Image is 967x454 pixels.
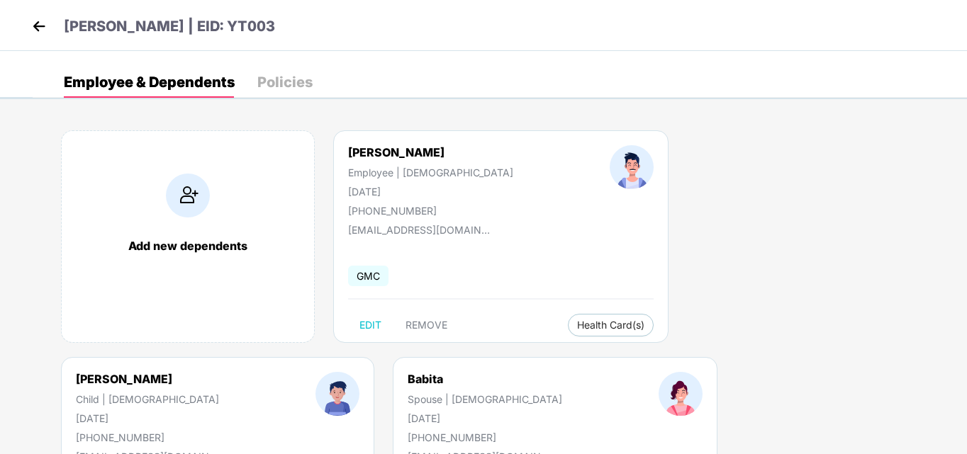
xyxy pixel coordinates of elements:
div: Child | [DEMOGRAPHIC_DATA] [76,393,219,405]
span: GMC [348,266,389,286]
img: profileImage [610,145,654,189]
span: EDIT [359,319,381,331]
div: [DATE] [348,186,513,198]
div: [PHONE_NUMBER] [76,431,219,443]
p: [PERSON_NAME] | EID: YT003 [64,16,275,38]
button: EDIT [348,314,393,336]
div: Spouse | [DEMOGRAPHIC_DATA] [408,393,562,405]
img: profileImage [659,372,703,416]
button: Health Card(s) [568,314,654,336]
div: Employee | [DEMOGRAPHIC_DATA] [348,166,513,178]
button: REMOVE [394,314,459,336]
img: profileImage [315,372,359,416]
div: [DATE] [76,412,219,424]
div: [DATE] [408,412,562,424]
div: Add new dependents [76,239,300,253]
span: REMOVE [406,319,447,331]
div: Babita [408,372,562,386]
div: [PHONE_NUMBER] [408,431,562,443]
div: Policies [257,75,313,89]
div: [PERSON_NAME] [76,372,219,386]
div: [EMAIL_ADDRESS][DOMAIN_NAME] [348,224,490,236]
img: back [28,16,50,37]
span: Health Card(s) [577,322,644,329]
div: Employee & Dependents [64,75,235,89]
div: [PERSON_NAME] [348,145,513,159]
img: addIcon [166,174,210,217]
div: [PHONE_NUMBER] [348,205,513,217]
